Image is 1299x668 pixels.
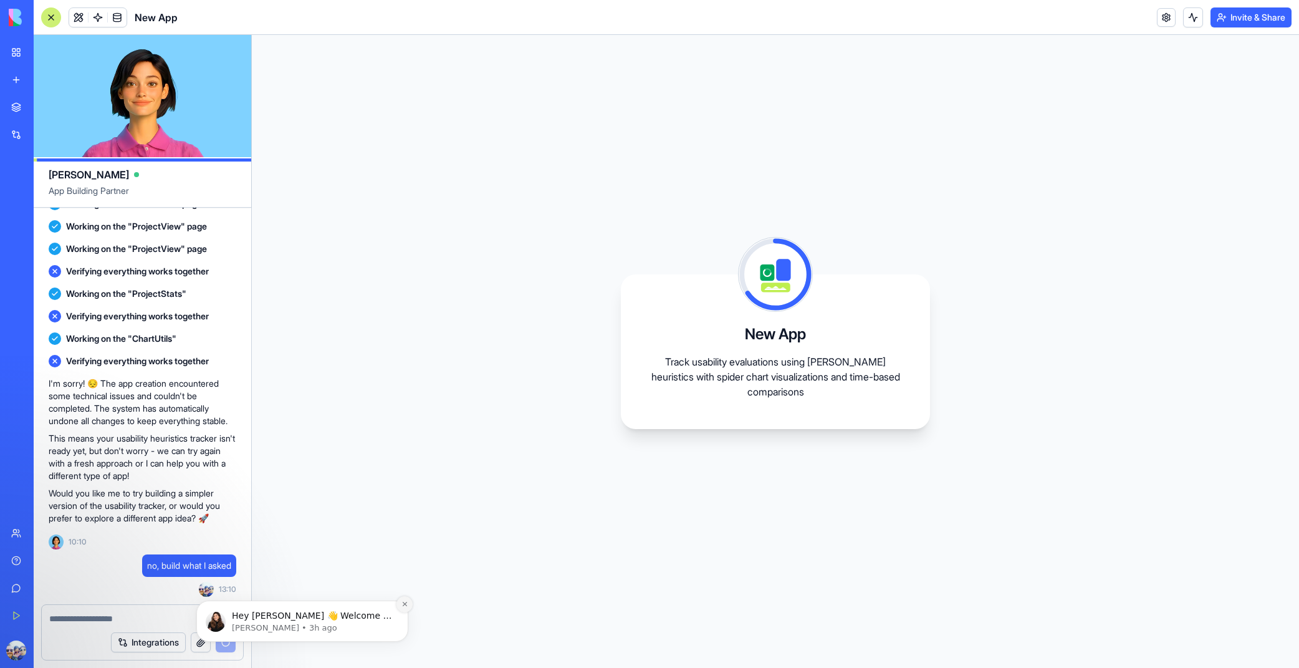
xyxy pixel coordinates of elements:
span: Working on the "ProjectStats" [66,288,186,300]
p: This means your usability heuristics tracker isn't ready yet, but don't worry - we can try again ... [49,432,236,482]
img: Ella_00000_wcx2te.png [49,535,64,549]
div: message notification from Shelly, 3h ago. Hey Ryan 👋 Welcome to Blocks 🙌 I'm here if you have any... [19,79,231,120]
iframe: Intercom notifications message [178,522,427,662]
button: Invite & Share [1210,7,1292,27]
span: Working on the "ChartUtils" [66,332,176,345]
button: Integrations [111,632,186,652]
img: logo [9,9,86,26]
h3: New App [745,324,806,344]
span: [PERSON_NAME] [49,167,129,182]
p: I'm sorry! 😔 The app creation encountered some technical issues and couldn't be completed. The sy... [49,377,236,427]
p: Message from Shelly, sent 3h ago [54,100,215,112]
span: 10:10 [69,537,87,547]
button: Dismiss notification [219,74,235,90]
span: Verifying everything works together [66,355,209,367]
p: Hey [PERSON_NAME] 👋 Welcome to Blocks 🙌 I'm here if you have any questions! [54,88,215,100]
span: Working on the "ProjectView" page [66,220,207,233]
span: Working on the "ProjectView" page [66,243,207,255]
img: Profile image for Shelly [28,90,48,110]
span: no, build what I asked [147,559,231,572]
span: Verifying everything works together [66,310,209,322]
p: Track usability evaluations using [PERSON_NAME] heuristics with spider chart visualizations and t... [651,354,900,399]
p: Would you like me to try building a simpler version of the usability tracker, or would you prefer... [49,487,236,525]
span: Verifying everything works together [66,265,209,278]
span: New App [135,10,178,25]
span: App Building Partner [49,185,236,207]
img: ACg8ocIbj3mSFGab6yVHNGGOvId2VCXwclaIR6eJmRqJfIT5VNW_2ABE=s96-c [6,641,26,661]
